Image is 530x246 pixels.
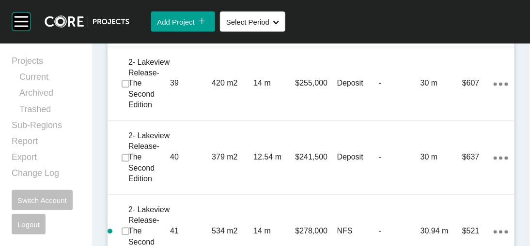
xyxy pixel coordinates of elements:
a: Sub-Regions [12,119,80,135]
a: Export [12,151,80,167]
span: Select Period [226,18,269,26]
span: Add Project [157,18,195,26]
a: Report [12,135,80,151]
p: 41 [170,226,212,237]
button: Select Period [220,12,285,32]
p: 12.54 m [253,152,295,163]
button: Logout [12,214,46,234]
p: - [379,226,421,237]
a: Archived [19,87,80,103]
p: 379 m2 [212,152,253,163]
p: 39 [170,78,212,89]
p: 534 m2 [212,226,253,237]
p: 14 m [253,78,295,89]
p: Deposit [337,152,379,163]
p: 30.94 m [421,226,462,237]
p: - [379,152,421,163]
button: Add Project [151,12,215,32]
span: Switch Account [17,196,67,204]
p: $607 [462,78,494,89]
p: 30 m [421,78,462,89]
p: 420 m2 [212,78,253,89]
button: Switch Account [12,190,73,210]
img: core-logo-dark.3138cae2.png [45,15,129,28]
p: 40 [170,152,212,163]
p: $521 [462,226,494,237]
a: Change Log [12,167,80,183]
a: Trashed [19,103,80,119]
span: Logout [17,220,40,229]
p: 14 m [253,226,295,237]
p: $637 [462,152,494,163]
p: $278,000 [296,226,337,237]
p: NFS [337,226,379,237]
p: 2- Lakeview Release- The Second Edition [128,57,170,111]
p: - [379,78,421,89]
p: $241,500 [296,152,337,163]
p: $255,000 [296,78,337,89]
a: Current [19,71,80,87]
p: Deposit [337,78,379,89]
p: 2- Lakeview Release- The Second Edition [128,131,170,185]
a: Projects [12,55,80,71]
p: 30 m [421,152,462,163]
